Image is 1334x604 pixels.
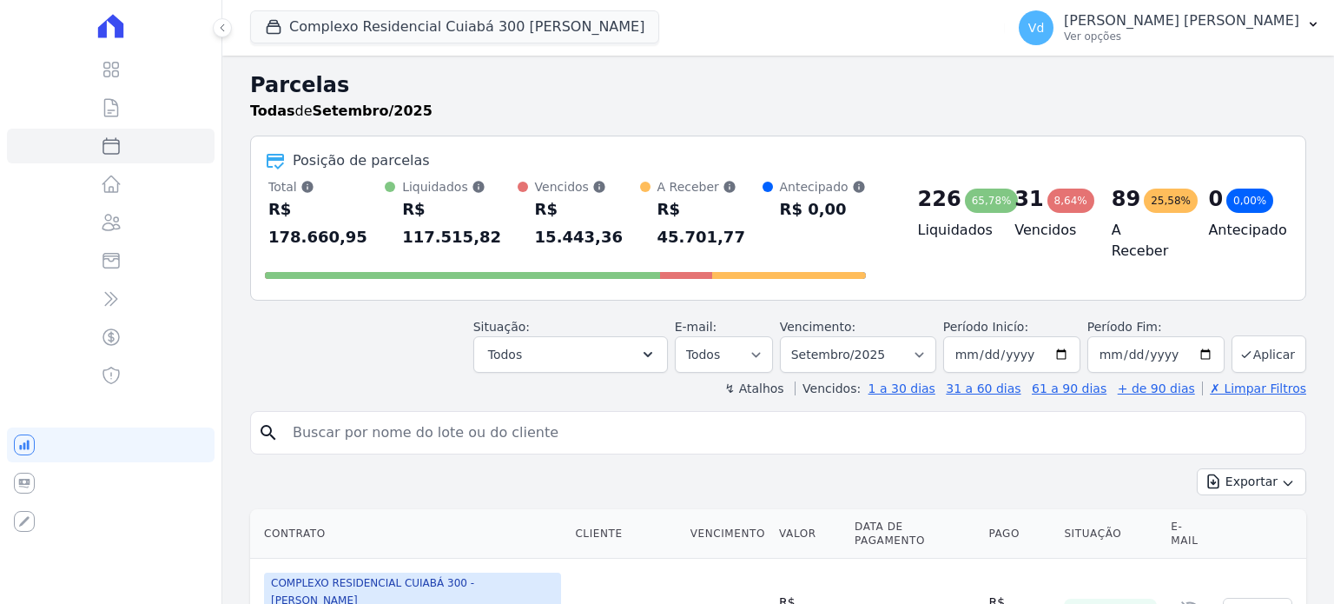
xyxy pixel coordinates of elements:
[258,422,279,443] i: search
[535,178,640,196] div: Vencidos
[402,178,517,196] div: Liquidados
[848,509,981,559] th: Data de Pagamento
[795,382,861,395] label: Vencidos:
[1057,509,1164,559] th: Situação
[946,382,1020,395] a: 31 a 60 dias
[1232,335,1306,373] button: Aplicar
[473,320,530,334] label: Situação:
[1014,185,1043,213] div: 31
[313,103,433,119] strong: Setembro/2025
[1014,220,1084,241] h4: Vencidos
[1144,189,1198,213] div: 25,58%
[1064,12,1299,30] p: [PERSON_NAME] [PERSON_NAME]
[1118,382,1195,395] a: + de 90 dias
[1208,185,1223,213] div: 0
[535,196,640,251] div: R$ 15.443,36
[1112,220,1181,262] h4: A Receber
[724,382,783,395] label: ↯ Atalhos
[657,196,763,251] div: R$ 45.701,77
[250,509,568,559] th: Contrato
[1087,318,1225,336] label: Período Fim:
[981,509,1057,559] th: Pago
[780,178,866,196] div: Antecipado
[1202,382,1306,395] a: ✗ Limpar Filtros
[657,178,763,196] div: A Receber
[1226,189,1273,213] div: 0,00%
[943,320,1028,334] label: Período Inicío:
[282,415,1298,450] input: Buscar por nome do lote ou do cliente
[1208,220,1278,241] h4: Antecipado
[268,196,385,251] div: R$ 178.660,95
[780,320,855,334] label: Vencimento:
[1064,30,1299,43] p: Ver opções
[293,150,430,171] div: Posição de parcelas
[1005,3,1334,52] button: Vd [PERSON_NAME] [PERSON_NAME] Ver opções
[918,185,961,213] div: 226
[918,220,987,241] h4: Liquidados
[250,103,295,119] strong: Todas
[250,70,1306,101] h2: Parcelas
[1197,468,1306,495] button: Exportar
[965,189,1019,213] div: 65,78%
[772,509,848,559] th: Valor
[250,10,659,43] button: Complexo Residencial Cuiabá 300 [PERSON_NAME]
[675,320,717,334] label: E-mail:
[1028,22,1044,34] span: Vd
[780,196,866,223] div: R$ 0,00
[250,101,433,122] p: de
[402,196,517,251] div: R$ 117.515,82
[473,336,668,373] button: Todos
[488,344,522,365] span: Todos
[684,509,772,559] th: Vencimento
[1112,185,1140,213] div: 89
[1032,382,1106,395] a: 61 a 90 dias
[1047,189,1094,213] div: 8,64%
[1164,509,1216,559] th: E-mail
[868,382,935,395] a: 1 a 30 dias
[268,178,385,196] div: Total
